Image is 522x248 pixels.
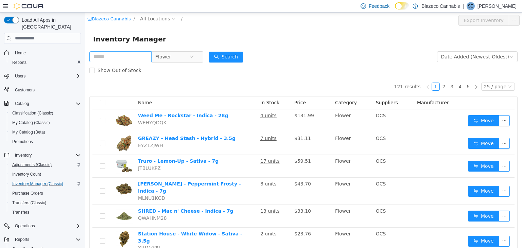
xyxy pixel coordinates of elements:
[1,150,84,160] button: Inventory
[338,70,347,78] li: Previous Page
[389,72,394,76] i: icon: right
[373,2,424,13] button: Export Inventory
[15,223,35,229] span: Operations
[247,142,288,165] td: Flower
[10,208,32,216] a: Transfers
[291,87,313,93] span: Suppliers
[175,169,192,174] u: 8 units
[12,151,34,159] button: Inventory
[10,170,44,178] a: Inventory Count
[10,128,81,136] span: My Catalog (Beta)
[10,109,56,117] a: Classification (Classic)
[7,189,84,198] button: Purchase Orders
[383,173,414,184] button: icon: swapMove
[15,87,35,93] span: Customers
[247,215,288,242] td: Flower
[12,162,52,167] span: Adjustments (Classic)
[15,50,26,56] span: Home
[291,169,301,174] span: OCS
[414,125,425,136] button: icon: ellipsis
[10,199,81,207] span: Transfers (Classic)
[12,49,29,57] a: Home
[12,49,81,57] span: Home
[7,127,84,137] button: My Catalog (Beta)
[10,199,49,207] a: Transfers (Classic)
[209,123,226,128] span: $31.11
[15,73,25,79] span: Users
[371,70,379,78] li: 4
[31,100,48,117] img: Weed Me - Rockstar - Indica - 28g hero shot
[209,196,226,201] span: $33.10
[12,200,46,206] span: Transfers (Classic)
[383,223,414,234] button: icon: swapMove
[10,138,36,146] a: Promotions
[209,218,226,224] span: $23.76
[8,21,85,32] span: Inventory Manager
[12,120,50,125] span: My Catalog (Classic)
[7,58,84,67] button: Reports
[12,191,43,196] span: Purchase Orders
[10,109,81,117] span: Classification (Classic)
[2,4,7,8] i: icon: shop
[347,70,354,78] a: 1
[341,72,345,76] i: icon: left
[379,70,387,78] li: 5
[10,128,48,136] a: My Catalog (Beta)
[53,203,82,208] span: QWAHNM28
[53,87,67,93] span: Name
[291,123,301,128] span: OCS
[175,100,192,106] u: 4 units
[468,2,473,10] span: SE
[355,70,363,78] li: 2
[383,103,414,113] button: icon: swapMove
[387,70,396,78] li: Next Page
[380,70,387,78] a: 5
[12,235,32,244] button: Reports
[175,87,194,93] span: In Stock
[414,198,425,209] button: icon: ellipsis
[12,100,32,108] button: Catalog
[175,218,192,224] u: 2 units
[12,139,33,144] span: Promotions
[1,99,84,108] button: Catalog
[250,87,272,93] span: Category
[53,233,75,238] span: XJH1VK5J
[31,168,48,185] img: Tam Tams - Peppermint Frosty - Indica - 7g hero shot
[175,123,192,128] u: 7 units
[15,101,29,106] span: Catalog
[1,71,84,81] button: Users
[10,180,66,188] a: Inventory Manager (Classic)
[363,70,371,78] li: 3
[209,100,229,106] span: $131.99
[414,223,425,234] button: icon: ellipsis
[53,196,149,201] a: SHRED - Mac n' Cheese - Indica - 7g
[49,4,50,9] span: /
[10,189,81,197] span: Purchase Orders
[14,3,44,10] img: Cova
[12,151,81,159] span: Inventory
[399,70,421,78] div: 25 / page
[309,70,336,78] li: 121 results
[12,210,29,215] span: Transfers
[423,72,427,77] i: icon: down
[247,97,288,120] td: Flower
[10,58,29,67] a: Reports
[55,2,85,10] span: All Locations
[53,107,82,113] span: WEHYQDQK
[414,148,425,159] button: icon: ellipsis
[10,208,81,216] span: Transfers
[175,196,195,201] u: 13 units
[383,198,414,209] button: icon: swapMove
[12,129,45,135] span: My Catalog (Beta)
[421,2,460,10] p: Blazeco Cannabis
[395,2,409,10] input: Dark Mode
[10,55,59,60] span: Show Out of Stock
[1,48,84,58] button: Home
[15,153,32,158] span: Inventory
[383,125,414,136] button: icon: swapMove
[53,146,134,151] a: Truro - Lemon-Up - Sativa - 7g
[31,122,48,139] img: GREAZY - Head Stash - Hybrid - 3.5g hero shot
[12,172,41,177] span: Inventory Count
[7,179,84,189] button: Inventory Manager (Classic)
